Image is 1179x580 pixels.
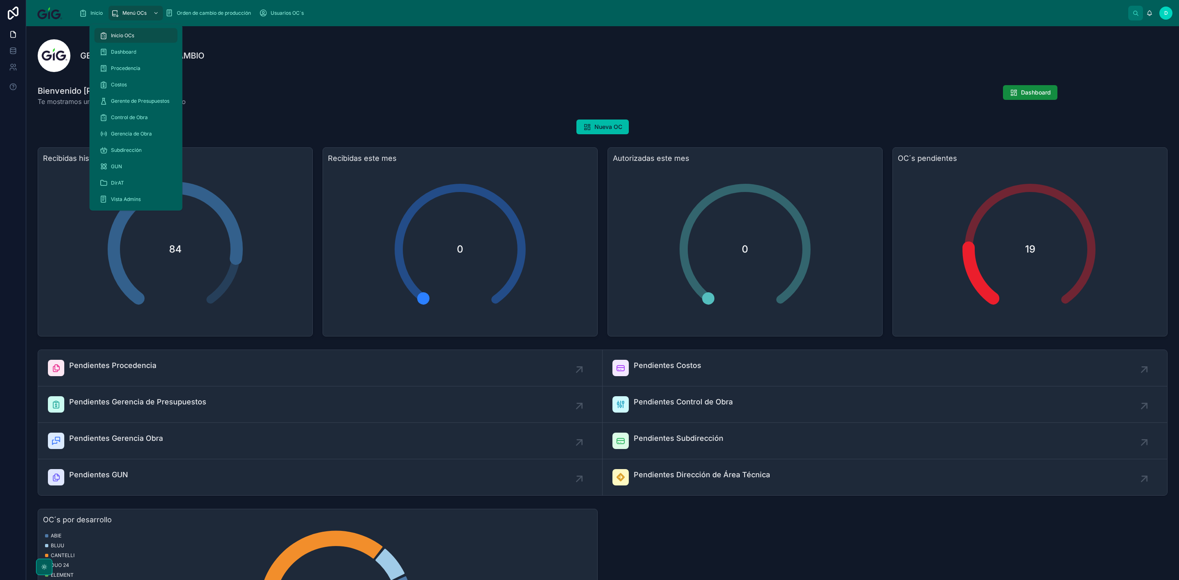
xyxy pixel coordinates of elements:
h1: GESTIÓN ÓRDENES DE CAMBIO [80,50,204,61]
h3: OC´s por desarrollo [43,514,592,526]
button: Nueva OC [576,120,629,134]
a: Pendientes Procedencia [38,350,603,386]
span: Inicio [90,10,103,16]
span: Control de Obra [111,114,148,121]
span: ABIE [51,533,61,539]
h3: Recibidas este mes [328,153,592,164]
span: Pendientes Costos [634,360,701,371]
a: GUN [95,159,178,174]
a: Pendientes GUN [38,459,603,495]
a: Usuarios OC´s [257,6,309,20]
span: Procedencia [111,65,140,72]
span: D [1164,10,1168,16]
a: Pendientes Gerencia de Presupuestos [38,386,603,423]
span: Dashboard [111,49,136,55]
span: GUN [111,163,122,170]
a: Inicio OCs [95,28,178,43]
a: Subdirección [95,143,178,158]
span: BLUU [51,542,64,549]
span: Menú OCs [122,10,147,16]
a: Gerente de Presupuestos [95,94,178,108]
span: 0 [432,243,488,256]
a: Vista Admins [95,192,178,207]
a: Pendientes Dirección de Área Técnica [603,459,1167,495]
span: 0 [717,243,773,256]
span: Vista Admins [111,196,141,203]
span: ELEMENT [51,572,74,578]
h3: Autorizadas este mes [613,153,877,164]
span: Pendientes Dirección de Área Técnica [634,469,770,481]
a: Control de Obra [95,110,178,125]
span: Pendientes GUN [69,469,128,481]
a: Gerencia de Obra [95,126,178,141]
h1: Bienvenido [PERSON_NAME] [38,85,186,97]
span: 19 [1002,243,1058,256]
a: Pendientes Control de Obra [603,386,1167,423]
span: Nueva OC [594,123,622,131]
a: Inicio [77,6,108,20]
a: Pendientes Gerencia Obra [38,423,603,459]
a: DirAT [95,176,178,190]
span: Gerente de Presupuestos [111,98,169,104]
img: App logo [33,7,67,20]
span: Usuarios OC´s [271,10,304,16]
span: Dashboard [1021,88,1051,97]
span: Gerencia de Obra [111,131,152,137]
span: Costos [111,81,127,88]
span: Pendientes Control de Obra [634,396,733,408]
span: Te mostramos un vistazo de lo que ha sucedido [38,97,186,106]
span: Pendientes Gerencia de Presupuestos [69,396,206,408]
div: scrollable content [73,4,1128,22]
span: DirAT [111,180,124,186]
span: CANTELLI [51,552,75,559]
span: Pendientes Gerencia Obra [69,433,163,444]
span: Pendientes Procedencia [69,360,156,371]
a: Pendientes Subdirección [603,423,1167,459]
span: Orden de cambio de producción [177,10,251,16]
a: Pendientes Costos [603,350,1167,386]
a: Orden de cambio de producción [163,6,257,20]
h3: OC´s pendientes [898,153,1162,164]
a: Costos [95,77,178,92]
a: Procedencia [95,61,178,76]
a: Menú OCs [108,6,163,20]
a: Dashboard [95,45,178,59]
span: 84 [147,243,203,256]
span: Inicio OCs [111,32,134,39]
h3: Recibidas histórico [43,153,307,164]
button: Dashboard [1003,85,1057,100]
span: DUO 24 [51,562,69,569]
span: Subdirección [111,147,142,153]
span: Pendientes Subdirección [634,433,723,444]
